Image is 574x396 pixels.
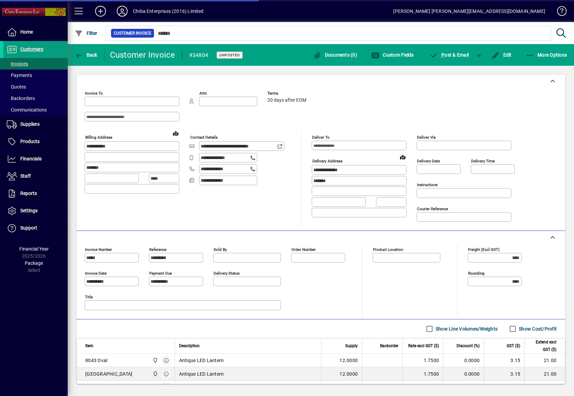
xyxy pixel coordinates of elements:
[524,49,569,61] button: More Options
[417,159,440,163] mat-label: Delivery date
[484,381,524,394] td: 6.00
[267,91,308,96] span: Terms
[393,6,545,17] div: [PERSON_NAME] [PERSON_NAME][EMAIL_ADDRESS][DOMAIN_NAME]
[3,185,68,202] a: Reports
[3,168,68,185] a: Staff
[111,5,133,17] button: Profile
[114,30,151,37] span: Customer Invoice
[417,135,436,140] mat-label: Deliver via
[75,52,97,58] span: Back
[75,31,97,36] span: Filter
[7,96,35,101] span: Backorders
[526,52,567,58] span: More Options
[407,357,439,364] div: 1.7500
[20,121,40,127] span: Suppliers
[339,371,358,377] span: 12.0000
[339,357,358,364] span: 12.0000
[468,247,500,252] mat-label: Freight (excl GST)
[3,93,68,104] a: Backorders
[85,342,93,350] span: Item
[85,295,93,299] mat-label: Title
[267,98,306,103] span: 20 days after EOM
[3,220,68,237] a: Support
[484,367,524,381] td: 3.15
[149,271,172,276] mat-label: Payment due
[7,84,26,90] span: Quotes
[430,52,469,58] span: ost & Email
[434,325,498,332] label: Show Line Volumes/Weights
[417,182,438,187] mat-label: Instructions
[3,202,68,219] a: Settings
[20,139,40,144] span: Products
[151,370,159,378] span: Central
[90,5,111,17] button: Add
[149,247,167,252] mat-label: Reference
[179,371,224,377] span: Antique LED Lantern
[397,152,408,162] a: View on map
[7,73,32,78] span: Payments
[345,342,358,350] span: Supply
[417,206,448,211] mat-label: Courier Reference
[490,49,513,61] button: Edit
[291,247,316,252] mat-label: Order number
[214,247,227,252] mat-label: Sold by
[85,247,112,252] mat-label: Invoice number
[471,159,495,163] mat-label: Delivery time
[85,371,132,377] div: [GEOGRAPHIC_DATA]
[443,381,484,394] td: 0.0000
[524,381,565,394] td: 40.00
[507,342,520,350] span: GST ($)
[313,52,357,58] span: Documents (0)
[25,260,43,266] span: Package
[20,156,42,161] span: Financials
[151,384,159,391] span: Central
[312,135,330,140] mat-label: Deliver To
[468,271,484,276] mat-label: Rounding
[110,49,175,60] div: Customer Invoice
[3,24,68,41] a: Home
[3,104,68,116] a: Communications
[311,49,359,61] button: Documents (0)
[133,6,204,17] div: Chiba Enterprises (2016) Limited
[189,50,208,61] div: #34804
[20,46,43,52] span: Customers
[179,342,200,350] span: Description
[20,29,33,35] span: Home
[407,371,439,377] div: 1.7500
[7,61,28,66] span: Invoices
[484,354,524,367] td: 3.15
[524,354,565,367] td: 21.00
[3,58,68,70] a: Invoices
[524,367,565,381] td: 21.00
[443,354,484,367] td: 0.0000
[219,53,240,57] span: Unposted
[73,27,99,39] button: Filter
[552,1,566,23] a: Knowledge Base
[179,357,224,364] span: Antique LED Lantern
[20,173,31,179] span: Staff
[20,225,37,231] span: Support
[214,271,240,276] mat-label: Delivery status
[3,151,68,167] a: Financials
[491,52,512,58] span: Edit
[85,271,107,276] mat-label: Invoice date
[517,325,557,332] label: Show Cost/Profit
[426,49,472,61] button: Post & Email
[19,246,49,252] span: Financial Year
[371,52,414,58] span: Custom Fields
[3,133,68,150] a: Products
[3,116,68,133] a: Suppliers
[151,357,159,364] span: Central
[441,52,444,58] span: P
[3,70,68,81] a: Payments
[380,342,398,350] span: Backorder
[373,247,403,252] mat-label: Product location
[457,342,480,350] span: Discount (%)
[170,128,181,139] a: View on map
[20,208,38,213] span: Settings
[199,91,207,96] mat-label: Attn
[85,357,107,364] div: 8043 Oval
[3,81,68,93] a: Quotes
[529,338,556,353] span: Extend excl GST ($)
[85,91,103,96] mat-label: Invoice To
